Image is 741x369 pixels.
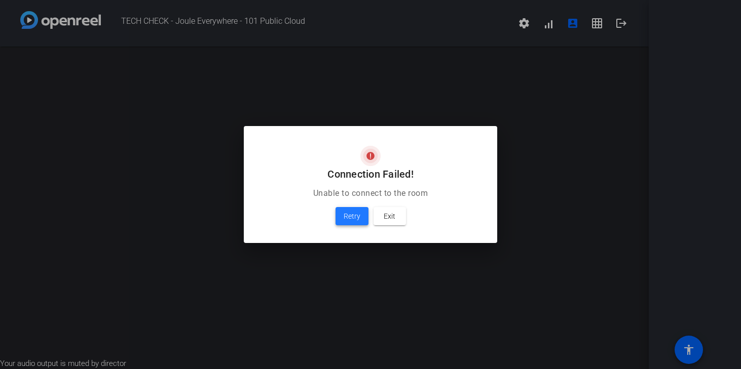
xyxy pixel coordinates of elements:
span: Exit [384,210,395,222]
span: Retry [344,210,360,222]
button: Retry [336,207,368,225]
p: Unable to connect to the room [256,187,485,199]
h2: Connection Failed! [256,166,485,182]
button: Exit [374,207,406,225]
